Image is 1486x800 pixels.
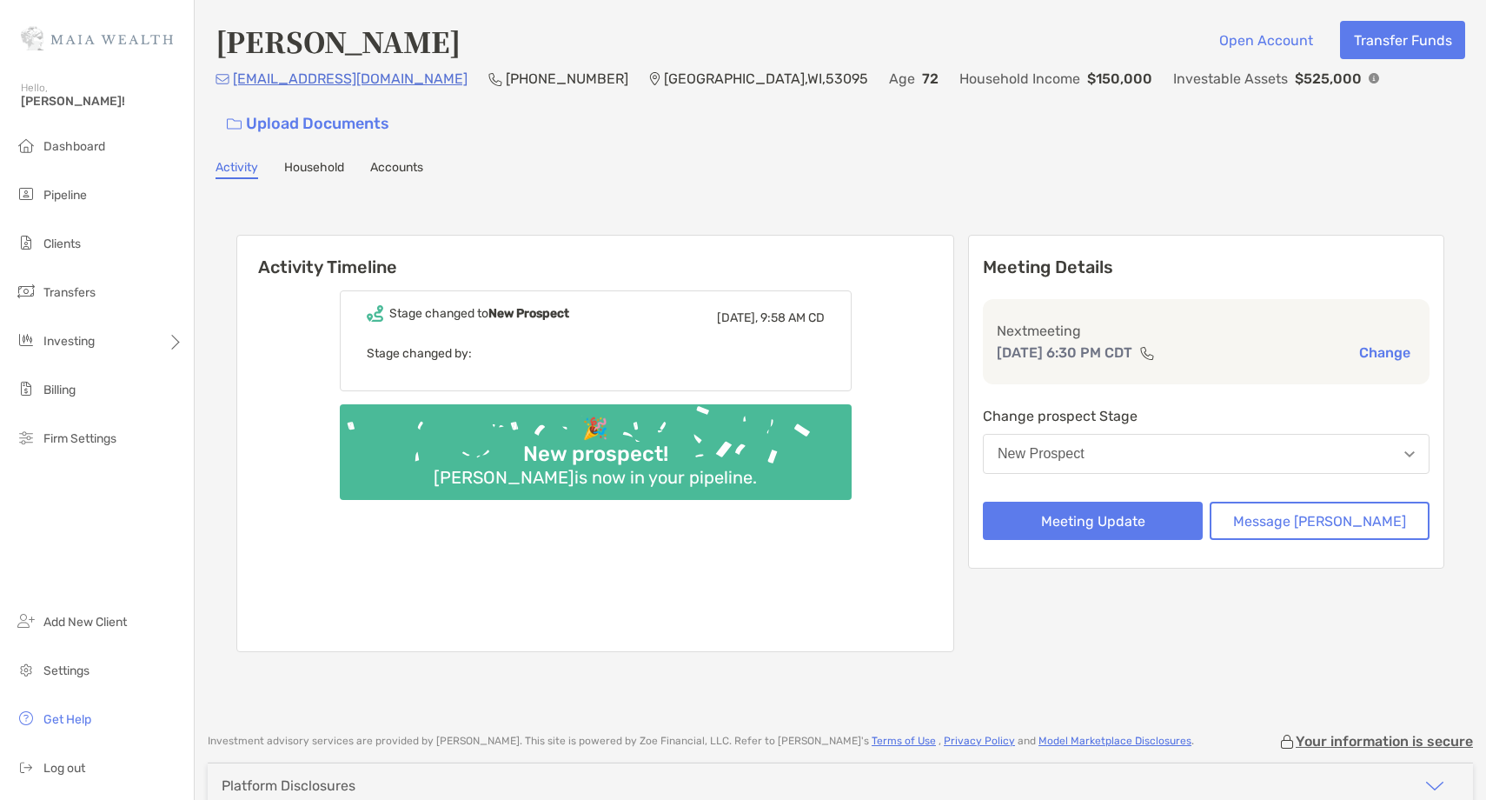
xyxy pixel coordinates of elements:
[889,68,915,90] p: Age
[43,383,76,397] span: Billing
[998,446,1085,462] div: New Prospect
[1404,451,1415,457] img: Open dropdown arrow
[664,68,868,90] p: [GEOGRAPHIC_DATA] , WI , 53095
[43,431,116,446] span: Firm Settings
[43,334,95,349] span: Investing
[21,94,183,109] span: [PERSON_NAME]!
[1038,735,1191,747] a: Model Marketplace Disclosures
[1205,21,1326,59] button: Open Account
[43,761,85,776] span: Log out
[944,735,1015,747] a: Privacy Policy
[1087,68,1152,90] p: $150,000
[16,183,36,204] img: pipeline icon
[872,735,936,747] a: Terms of Use
[389,306,569,321] div: Stage changed to
[1295,68,1362,90] p: $525,000
[340,404,852,485] img: Confetti
[16,378,36,399] img: billing icon
[427,467,764,488] div: [PERSON_NAME] is now in your pipeline.
[43,615,127,630] span: Add New Client
[16,427,36,448] img: firm-settings icon
[216,105,401,143] a: Upload Documents
[16,330,36,350] img: investing icon
[43,712,91,727] span: Get Help
[222,777,355,794] div: Platform Disclosures
[16,135,36,156] img: dashboard icon
[367,305,383,322] img: Event icon
[208,735,1194,748] p: Investment advisory services are provided by [PERSON_NAME] . This site is powered by Zoe Financia...
[717,310,758,325] span: [DATE],
[21,7,173,70] img: Zoe Logo
[516,442,675,467] div: New prospect!
[649,72,660,86] img: Location Icon
[1340,21,1465,59] button: Transfer Funds
[216,74,229,84] img: Email Icon
[1210,502,1430,540] button: Message [PERSON_NAME]
[1424,776,1445,797] img: icon arrow
[1173,68,1288,90] p: Investable Assets
[370,160,423,179] a: Accounts
[1296,733,1473,750] p: Your information is secure
[488,72,502,86] img: Phone Icon
[16,659,36,680] img: settings icon
[284,160,344,179] a: Household
[760,310,825,325] span: 9:58 AM CD
[16,708,36,729] img: get-help icon
[16,281,36,302] img: transfers icon
[216,21,461,61] h4: [PERSON_NAME]
[16,232,36,253] img: clients icon
[233,68,468,90] p: [EMAIL_ADDRESS][DOMAIN_NAME]
[488,306,569,321] b: New Prospect
[1139,346,1155,360] img: communication type
[983,405,1430,427] p: Change prospect Stage
[237,236,953,277] h6: Activity Timeline
[16,757,36,777] img: logout icon
[959,68,1080,90] p: Household Income
[43,237,81,251] span: Clients
[997,342,1132,363] p: [DATE] 6:30 PM CDT
[43,285,96,300] span: Transfers
[922,68,939,90] p: 72
[216,160,258,179] a: Activity
[983,257,1430,278] p: Meeting Details
[997,320,1416,342] p: Next meeting
[43,663,90,678] span: Settings
[367,343,825,364] p: Stage changed by:
[16,610,36,631] img: add_new_client icon
[227,118,242,130] img: button icon
[983,502,1203,540] button: Meeting Update
[43,188,87,203] span: Pipeline
[1354,343,1416,362] button: Change
[983,434,1430,474] button: New Prospect
[575,417,615,442] div: 🎉
[43,139,105,154] span: Dashboard
[1369,73,1379,83] img: Info Icon
[506,68,628,90] p: [PHONE_NUMBER]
